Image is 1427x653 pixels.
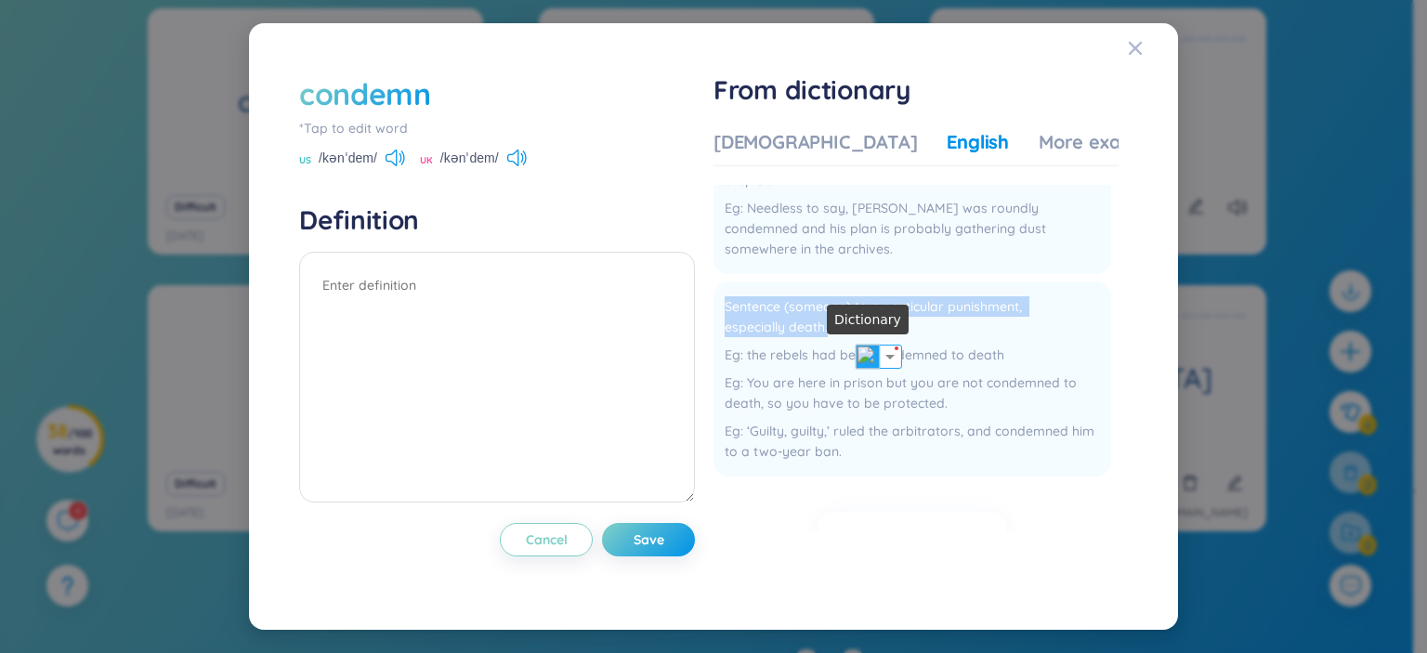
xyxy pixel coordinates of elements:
[1039,129,1173,155] div: More examples
[725,345,1100,365] div: the rebels had been condemned to death
[440,148,499,168] span: /kənˈdem/
[713,73,1119,107] h1: From dictionary
[299,153,311,168] span: US
[725,421,1100,462] div: ‘Guilty, guilty,’ ruled the arbitrators, and condemned him to a two-year ban.
[299,118,695,138] div: *Tap to edit word
[526,530,568,549] span: Cancel
[725,372,1100,413] div: You are here in prison but you are not condemned to death, so you have to be protected.
[319,148,377,168] span: /kənˈdem/
[1128,23,1178,73] button: Close
[713,129,917,155] div: [DEMOGRAPHIC_DATA]
[833,528,912,551] span: Premium
[420,153,433,168] span: UK
[299,203,695,237] h4: Definition
[299,73,431,114] div: condemn
[725,198,1100,259] div: Needless to say, [PERSON_NAME] was roundly condemned and his plan is probably gathering dust some...
[634,530,664,549] span: Save
[833,527,990,553] div: Feature
[725,296,1076,337] span: Sentence (someone) to a particular punishment, especially death.
[947,129,1009,155] div: English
